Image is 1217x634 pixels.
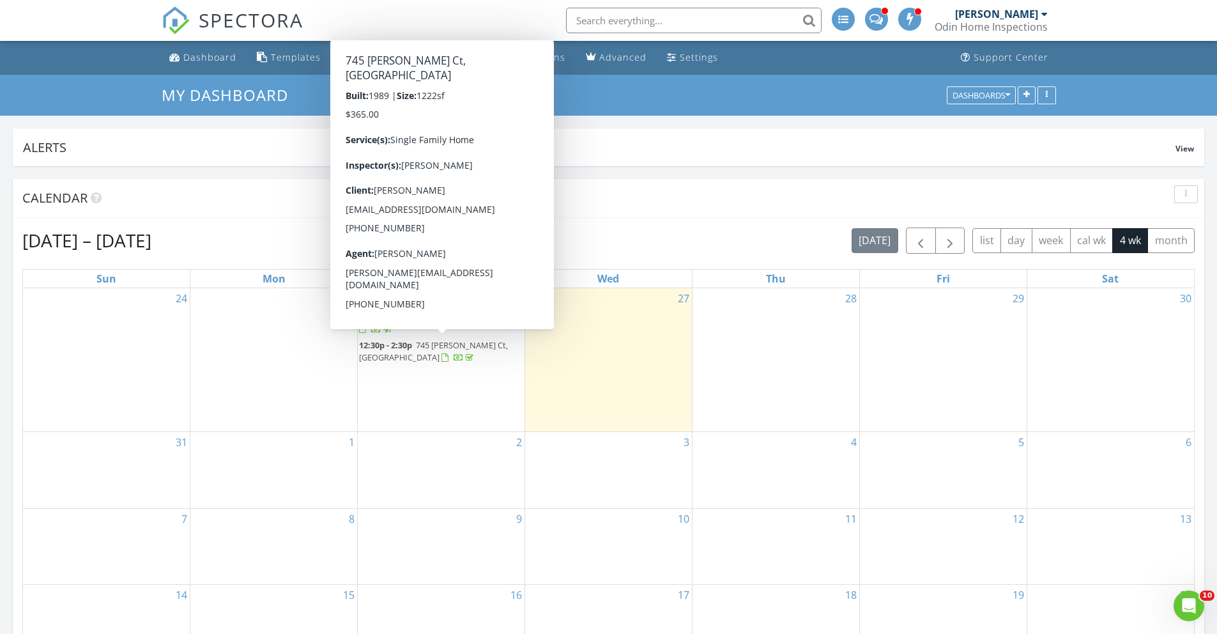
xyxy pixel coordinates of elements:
button: Dashboards [947,86,1016,104]
td: Go to August 25, 2025 [190,288,358,432]
a: Go to August 26, 2025 [508,288,524,309]
a: Go to September 11, 2025 [843,509,859,529]
a: Go to September 6, 2025 [1183,432,1194,452]
div: Alerts [23,139,1175,156]
td: Go to September 10, 2025 [525,508,693,585]
a: 12:30p - 2:30p 745 [PERSON_NAME] Ct, [GEOGRAPHIC_DATA] [359,339,508,363]
td: Go to August 30, 2025 [1027,288,1194,432]
span: 745 [PERSON_NAME] Ct, [GEOGRAPHIC_DATA] [359,339,508,363]
div: Templates [271,51,321,63]
button: [DATE] [852,228,898,253]
span: View [1175,143,1194,154]
td: Go to September 11, 2025 [692,508,859,585]
a: Go to September 5, 2025 [1016,432,1027,452]
div: Metrics [434,51,470,63]
a: Metrics [414,46,475,70]
img: The Best Home Inspection Software - Spectora [162,6,190,35]
td: Go to September 7, 2025 [23,508,190,585]
a: Go to September 20, 2025 [1177,585,1194,605]
h2: [DATE] – [DATE] [22,228,151,253]
td: Go to September 8, 2025 [190,508,358,585]
td: Go to September 6, 2025 [1027,432,1194,509]
button: Previous [906,228,936,254]
span: [STREET_ADDRESS] [416,311,487,323]
button: list [972,228,1001,253]
td: Go to September 9, 2025 [358,508,525,585]
a: Tuesday [429,270,453,288]
span: 12:30p - 2:30p [359,339,412,351]
a: 9:30a - 11:30a [STREET_ADDRESS] [359,310,523,337]
a: Support Center [956,46,1053,70]
a: Go to August 25, 2025 [341,288,357,309]
div: Odin Home Inspections [935,20,1048,33]
a: Go to September 18, 2025 [843,585,859,605]
td: Go to August 24, 2025 [23,288,190,432]
button: 4 wk [1112,228,1148,253]
a: Go to August 29, 2025 [1010,288,1027,309]
a: Go to September 4, 2025 [848,432,859,452]
a: Thursday [763,270,788,288]
div: Support Center [974,51,1048,63]
button: Next [935,228,965,254]
a: Go to September 12, 2025 [1010,509,1027,529]
a: Go to September 10, 2025 [675,509,692,529]
a: My Dashboard [162,84,299,105]
a: Go to September 17, 2025 [675,585,692,605]
td: Go to September 1, 2025 [190,432,358,509]
a: Go to August 31, 2025 [173,432,190,452]
a: Templates [252,46,326,70]
div: Dashboards [953,91,1010,100]
td: Go to August 27, 2025 [525,288,693,432]
a: Friday [934,270,953,288]
span: Calendar [22,189,88,206]
a: Settings [662,46,723,70]
a: Advanced [581,46,652,70]
td: Go to August 26, 2025 [358,288,525,432]
td: Go to September 4, 2025 [692,432,859,509]
a: Go to August 28, 2025 [843,288,859,309]
span: 9:30a - 11:30a [359,311,412,323]
a: Monday [260,270,288,288]
a: Go to September 9, 2025 [514,509,524,529]
a: Go to September 8, 2025 [346,509,357,529]
iframe: Intercom live chat [1174,591,1204,621]
a: Automations (Basic) [485,46,570,70]
div: Dashboard [183,51,236,63]
td: Go to September 3, 2025 [525,432,693,509]
a: Go to August 24, 2025 [173,288,190,309]
a: Go to September 13, 2025 [1177,509,1194,529]
input: Search everything... [566,8,822,33]
td: Go to September 2, 2025 [358,432,525,509]
a: Sunday [94,270,119,288]
a: Go to September 19, 2025 [1010,585,1027,605]
a: Go to September 3, 2025 [681,432,692,452]
button: day [1000,228,1032,253]
a: Go to September 2, 2025 [514,432,524,452]
td: Go to September 13, 2025 [1027,508,1194,585]
a: SPECTORA [162,17,303,44]
a: Contacts [336,46,404,70]
td: Go to September 12, 2025 [859,508,1027,585]
td: Go to August 28, 2025 [692,288,859,432]
a: Wednesday [595,270,622,288]
a: Dashboard [164,46,241,70]
a: Go to September 16, 2025 [508,585,524,605]
td: Go to September 5, 2025 [859,432,1027,509]
a: Go to August 30, 2025 [1177,288,1194,309]
a: 12:30p - 2:30p 745 [PERSON_NAME] Ct, [GEOGRAPHIC_DATA] [359,338,523,366]
button: month [1147,228,1195,253]
span: SPECTORA [199,6,303,33]
div: Contacts [356,51,399,63]
a: Go to September 15, 2025 [341,585,357,605]
td: Go to August 29, 2025 [859,288,1027,432]
div: Advanced [599,51,647,63]
td: Go to August 31, 2025 [23,432,190,509]
span: 10 [1200,591,1214,601]
button: cal wk [1070,228,1114,253]
a: Go to September 14, 2025 [173,585,190,605]
div: Settings [680,51,718,63]
a: Go to September 7, 2025 [179,509,190,529]
div: Automations [505,51,565,63]
a: Saturday [1099,270,1121,288]
a: Go to September 1, 2025 [346,432,357,452]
